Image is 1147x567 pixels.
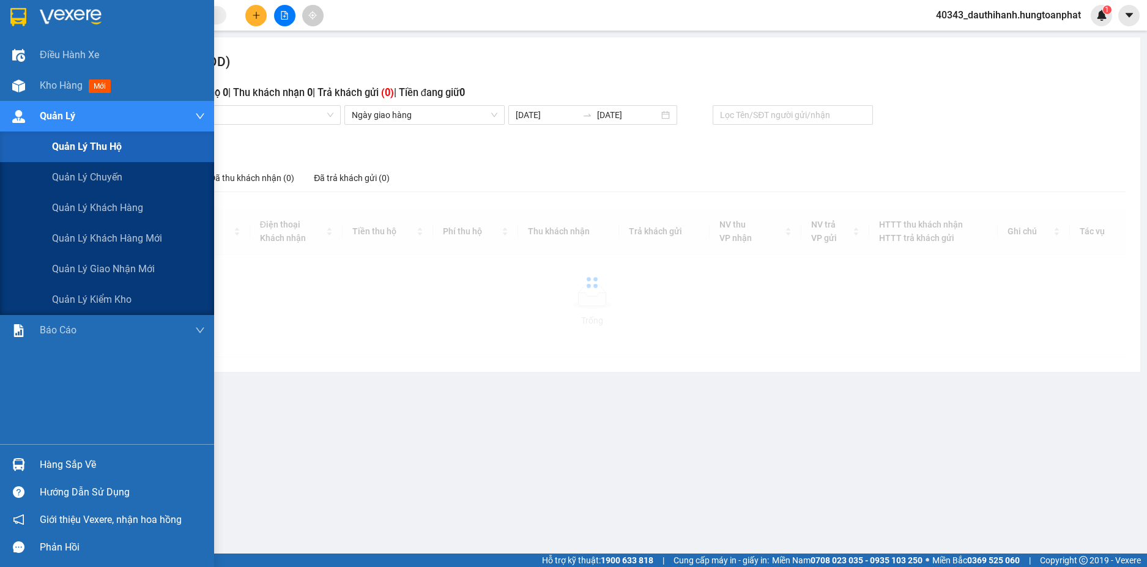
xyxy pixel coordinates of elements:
[195,111,205,121] span: down
[926,7,1091,23] span: 40343_dauthihanh.hungtoanphat
[12,110,25,123] img: warehouse-icon
[52,200,143,215] span: Quản lý khách hàng
[245,5,267,26] button: plus
[772,554,922,567] span: Miền Nam
[52,139,122,154] span: Quản lý thu hộ
[811,555,922,565] strong: 0708 023 035 - 0935 103 250
[52,292,132,307] span: Quản lý kiểm kho
[663,554,664,567] span: |
[308,11,317,20] span: aim
[52,169,122,185] span: Quản lý chuyến
[932,554,1020,567] span: Miền Bắc
[352,106,497,124] span: Ngày giao hàng
[40,108,75,124] span: Quản Lý
[302,5,324,26] button: aim
[40,322,76,338] span: Báo cáo
[12,80,25,92] img: warehouse-icon
[542,554,653,567] span: Hỗ trợ kỹ thuật:
[12,324,25,337] img: solution-icon
[582,110,592,120] span: to
[12,458,25,471] img: warehouse-icon
[1103,6,1112,14] sup: 1
[223,87,228,98] b: 0
[10,8,26,26] img: logo-vxr
[459,87,465,98] b: 0
[314,171,390,185] div: Đã trả khách gửi (0)
[582,110,592,120] span: swap-right
[274,5,295,26] button: file-add
[52,261,155,276] span: Quản lý giao nhận mới
[12,49,25,62] img: warehouse-icon
[601,555,653,565] strong: 1900 633 818
[40,538,205,557] div: Phản hồi
[13,486,24,498] span: question-circle
[40,80,83,91] span: Kho hàng
[597,108,659,122] input: Ngày kết thúc
[89,80,111,93] span: mới
[967,555,1020,565] strong: 0369 525 060
[40,512,182,527] span: Giới thiệu Vexere, nhận hoa hồng
[209,171,294,185] div: Đã thu khách nhận (0)
[280,11,289,20] span: file-add
[13,514,24,525] span: notification
[1105,6,1109,14] span: 1
[381,87,394,98] b: ( 0 )
[13,541,24,553] span: message
[52,231,162,246] span: Quản lý khách hàng mới
[674,554,769,567] span: Cung cấp máy in - giấy in:
[1029,554,1031,567] span: |
[1096,10,1107,21] img: icon-new-feature
[516,108,577,122] input: Ngày bắt đầu
[252,11,261,20] span: plus
[40,456,205,474] div: Hàng sắp về
[926,558,929,563] span: ⚪️
[1124,10,1135,21] span: caret-down
[40,47,99,62] span: Điều hành xe
[307,87,313,98] b: 0
[1079,556,1088,565] span: copyright
[40,483,205,502] div: Hướng dẫn sử dụng
[195,325,205,335] span: down
[58,85,1126,101] h3: Tổng: Đơn | Tiền thu hộ | Phí thu hộ | Thu khách nhận | Trả khách gửi | Tiền đang giữ
[1118,5,1140,26] button: caret-down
